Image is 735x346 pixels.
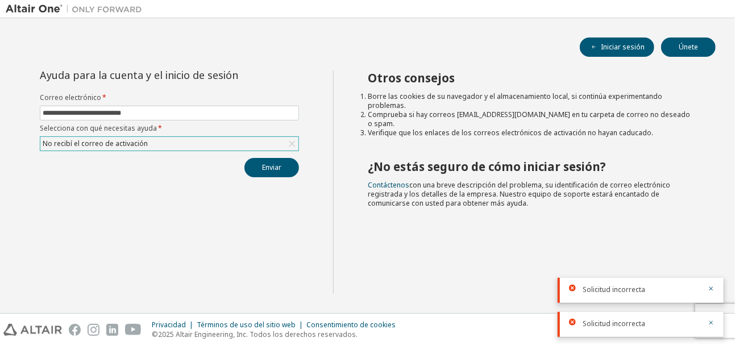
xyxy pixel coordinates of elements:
div: Ayuda para la cuenta y el inicio de sesión [40,70,247,80]
img: youtube.svg [125,324,142,336]
div: Consentimiento de cookies [306,320,402,330]
img: altair_logo.svg [3,324,62,336]
button: Únete [661,37,716,57]
h2: Otros consejos [368,70,695,85]
span: con una breve descripción del problema, su identificación de correo electrónico registrada y los ... [368,180,670,208]
font: Correo electrónico [40,93,101,102]
img: Altair Uno [6,3,148,15]
font: 2025 Altair Engineering, Inc. Todos los derechos reservados. [158,330,358,339]
a: Contáctenos [368,180,409,190]
div: No recibí el correo de activación [40,137,298,151]
button: Iniciar sesión [580,37,654,57]
li: Borre las cookies de su navegador y el almacenamiento local, si continúa experimentando problemas. [368,92,695,110]
img: instagram.svg [88,324,99,336]
p: © [152,330,402,339]
img: facebook.svg [69,324,81,336]
span: Solicitud incorrecta [583,285,645,294]
li: Comprueba si hay correos [EMAIL_ADDRESS][DOMAIN_NAME] en tu carpeta de correo no deseado o spam. [368,110,695,128]
div: Privacidad [152,320,197,330]
span: Solicitud incorrecta [583,319,645,328]
font: Selecciona con qué necesitas ayuda [40,123,157,133]
div: Términos de uso del sitio web [197,320,306,330]
h2: ¿No estás seguro de cómo iniciar sesión? [368,159,695,174]
img: linkedin.svg [106,324,118,336]
li: Verifique que los enlaces de los correos electrónicos de activación no hayan caducado. [368,128,695,137]
font: Iniciar sesión [601,43,645,52]
button: Enviar [244,158,299,177]
div: No recibí el correo de activación [41,137,150,150]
